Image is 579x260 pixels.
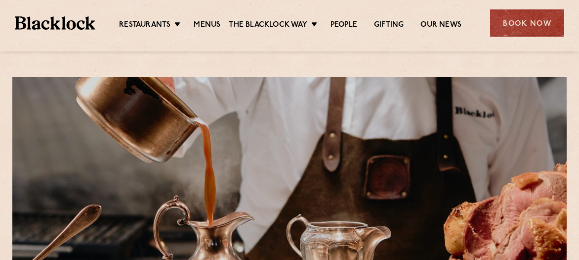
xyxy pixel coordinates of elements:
a: Our News [420,20,461,31]
a: The Blacklock Way [229,20,307,31]
img: BL_Textured_Logo-footer-cropped.svg [15,16,95,30]
a: People [331,20,357,31]
a: Restaurants [119,20,170,31]
div: Book Now [490,9,564,37]
a: Menus [194,20,220,31]
a: Gifting [374,20,404,31]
